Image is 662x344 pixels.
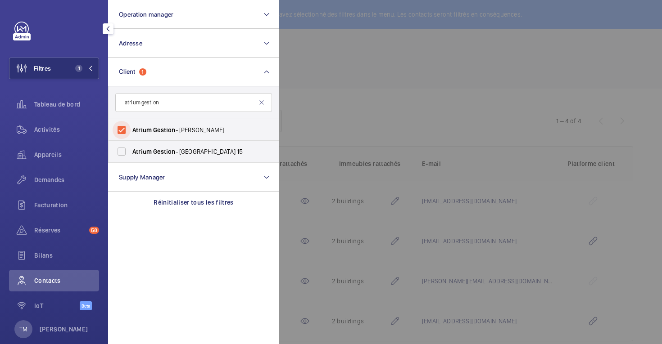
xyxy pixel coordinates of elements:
span: Contacts [34,276,99,285]
span: Filtres [34,64,51,73]
span: IoT [34,301,80,310]
span: Facturation [34,201,99,210]
button: Filtres1 [9,58,99,79]
p: TM [19,325,27,334]
span: Beta [80,301,92,310]
span: Tableau de bord [34,100,99,109]
span: 58 [89,227,99,234]
span: Activités [34,125,99,134]
p: [PERSON_NAME] [40,325,88,334]
span: Appareils [34,150,99,159]
span: 1 [75,65,82,72]
span: Bilans [34,251,99,260]
span: Demandes [34,175,99,184]
span: Réserves [34,226,86,235]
